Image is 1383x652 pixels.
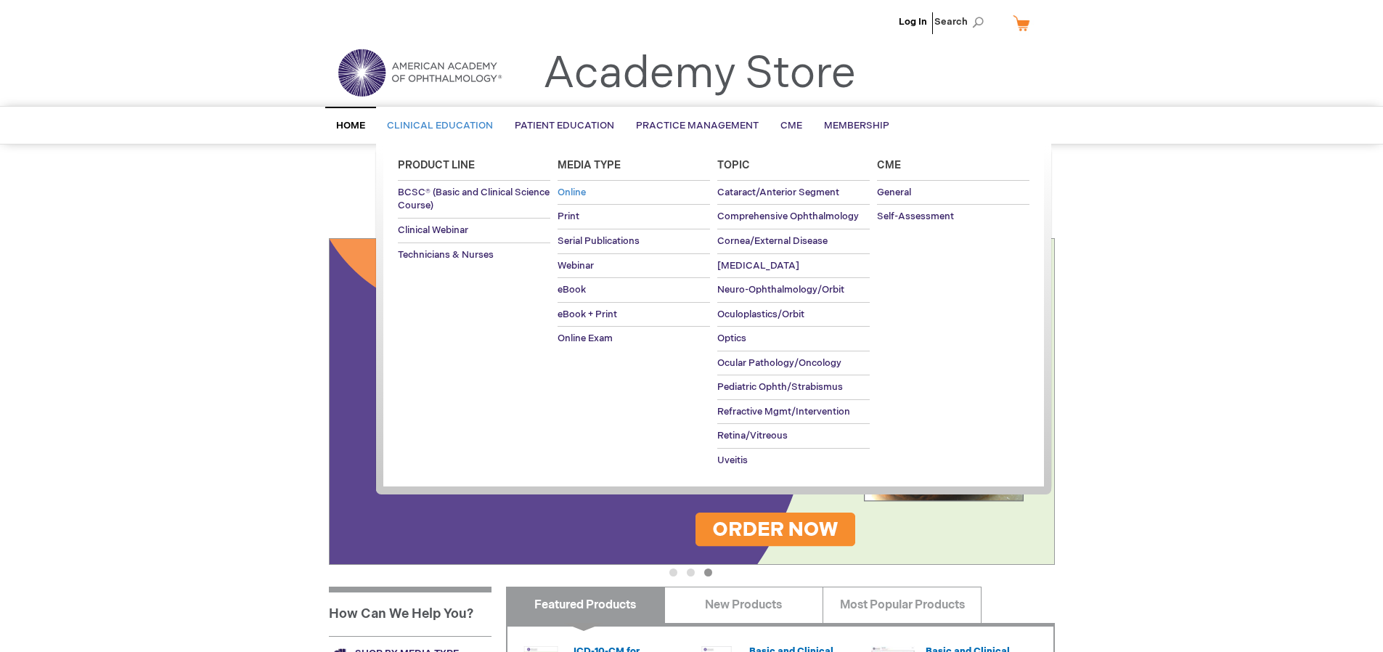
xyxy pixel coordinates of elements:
span: Print [558,211,579,222]
span: Uveitis [717,455,748,466]
span: Search [934,7,990,36]
span: Serial Publications [558,235,640,247]
span: Topic [717,159,750,171]
span: Membership [824,120,889,131]
span: Technicians & Nurses [398,249,494,261]
button: 2 of 3 [687,569,695,576]
span: Practice Management [636,120,759,131]
span: Clinical Webinar [398,224,468,236]
span: Online [558,187,586,198]
span: Neuro-Ophthalmology/Orbit [717,284,844,296]
span: Cornea/External Disease [717,235,828,247]
span: Optics [717,333,746,344]
span: Comprehensive Ophthalmology [717,211,859,222]
span: General [877,187,911,198]
span: eBook [558,284,586,296]
button: 3 of 3 [704,569,712,576]
a: Academy Store [543,48,856,100]
a: Log In [899,16,927,28]
span: [MEDICAL_DATA] [717,260,799,272]
a: Most Popular Products [823,587,982,623]
h1: How Can We Help You? [329,587,491,636]
span: Pediatric Ophth/Strabismus [717,381,843,393]
button: 1 of 3 [669,569,677,576]
span: Product Line [398,159,475,171]
span: Clinical Education [387,120,493,131]
span: Webinar [558,260,594,272]
span: Refractive Mgmt/Intervention [717,406,850,417]
a: Featured Products [506,587,665,623]
span: eBook + Print [558,309,617,320]
span: Self-Assessment [877,211,954,222]
span: Media Type [558,159,621,171]
span: Ocular Pathology/Oncology [717,357,841,369]
span: Retina/Vitreous [717,430,788,441]
span: Oculoplastics/Orbit [717,309,804,320]
span: CME [780,120,802,131]
span: Cme [877,159,901,171]
span: Patient Education [515,120,614,131]
span: BCSC® (Basic and Clinical Science Course) [398,187,550,212]
a: New Products [664,587,823,623]
span: Home [336,120,365,131]
span: Cataract/Anterior Segment [717,187,839,198]
span: Online Exam [558,333,613,344]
